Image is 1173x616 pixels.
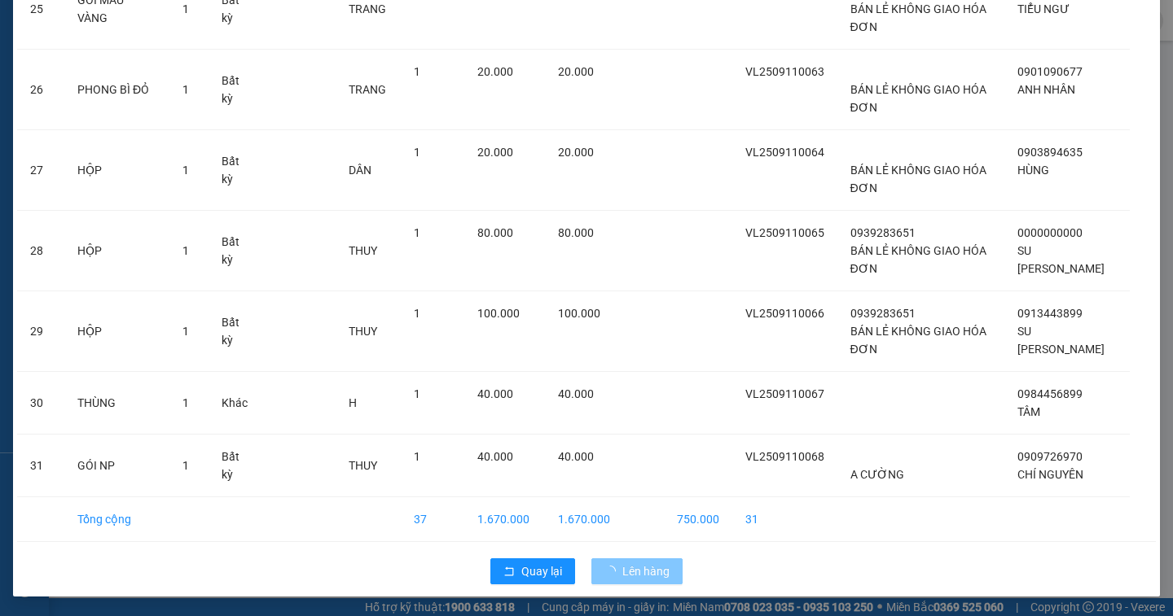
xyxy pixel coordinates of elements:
[209,211,265,291] td: Bất kỳ
[477,146,513,159] span: 20.000
[401,497,464,542] td: 37
[558,387,594,400] span: 40.000
[209,50,265,130] td: Bất kỳ
[1017,226,1083,239] span: 0000000000
[850,226,916,239] span: 0939283651
[182,459,189,472] span: 1
[745,226,824,239] span: VL2509110065
[1017,146,1083,159] span: 0903894635
[349,164,371,177] span: DÂN
[414,307,420,320] span: 1
[745,307,824,320] span: VL2509110066
[64,291,169,372] td: HỘP
[17,372,64,435] td: 30
[349,2,386,15] span: TRANG
[664,497,732,542] td: 750.000
[1017,405,1040,418] span: TÂM
[745,146,824,159] span: VL2509110064
[414,65,420,78] span: 1
[414,146,420,159] span: 1
[850,325,986,356] span: BÁN LẺ KHÔNG GIAO HÓA ĐƠN
[732,497,837,542] td: 31
[477,307,520,320] span: 100.000
[209,130,265,211] td: Bất kỳ
[545,497,623,542] td: 1.670.000
[17,435,64,497] td: 31
[182,83,189,96] span: 1
[490,558,575,584] button: rollbackQuay lại
[1017,307,1083,320] span: 0913443899
[17,211,64,291] td: 28
[745,387,824,400] span: VL2509110067
[477,450,513,463] span: 40.000
[182,164,189,177] span: 1
[182,244,189,257] span: 1
[209,435,265,497] td: Bất kỳ
[1017,387,1083,400] span: 0984456899
[414,226,420,239] span: 1
[850,244,986,275] span: BÁN LẺ KHÔNG GIAO HÓA ĐƠN
[521,562,562,580] span: Quay lại
[349,459,377,472] span: THUY
[349,244,377,257] span: THUY
[17,130,64,211] td: 27
[558,450,594,463] span: 40.000
[745,65,824,78] span: VL2509110063
[558,65,594,78] span: 20.000
[64,435,169,497] td: GÓI NP
[1017,468,1083,481] span: CHÍ NGUYÊN
[349,83,386,96] span: TRANG
[414,387,420,400] span: 1
[17,291,64,372] td: 29
[209,372,265,435] td: Khác
[591,558,683,584] button: Lên hàng
[64,50,169,130] td: PHONG BÌ ĐỎ
[604,566,622,577] span: loading
[503,566,515,579] span: rollback
[477,387,513,400] span: 40.000
[558,307,600,320] span: 100.000
[414,450,420,463] span: 1
[349,396,357,409] span: H
[850,2,986,33] span: BÁN LẺ KHÔNG GIAO HÓA ĐƠN
[558,226,594,239] span: 80.000
[464,497,544,542] td: 1.670.000
[1017,65,1083,78] span: 0901090677
[850,83,986,114] span: BÁN LẺ KHÔNG GIAO HÓA ĐƠN
[558,146,594,159] span: 20.000
[477,226,513,239] span: 80.000
[182,2,189,15] span: 1
[1017,450,1083,463] span: 0909726970
[182,396,189,409] span: 1
[1017,244,1105,275] span: SU [PERSON_NAME]
[64,372,169,435] td: THÙNG
[182,325,189,338] span: 1
[64,130,169,211] td: HỘP
[622,562,670,580] span: Lên hàng
[850,307,916,320] span: 0939283651
[477,65,513,78] span: 20.000
[209,291,265,372] td: Bất kỳ
[1017,164,1049,177] span: HÙNG
[64,497,169,542] td: Tổng cộng
[850,468,904,481] span: A CƯỜNG
[1017,325,1105,356] span: SU [PERSON_NAME]
[17,50,64,130] td: 26
[349,325,377,338] span: THUY
[64,211,169,291] td: HỘP
[1017,83,1075,96] span: ANH NHÂN
[745,450,824,463] span: VL2509110068
[1017,2,1070,15] span: TIỂU NGƯ
[850,164,986,194] span: BÁN LẺ KHÔNG GIAO HÓA ĐƠN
